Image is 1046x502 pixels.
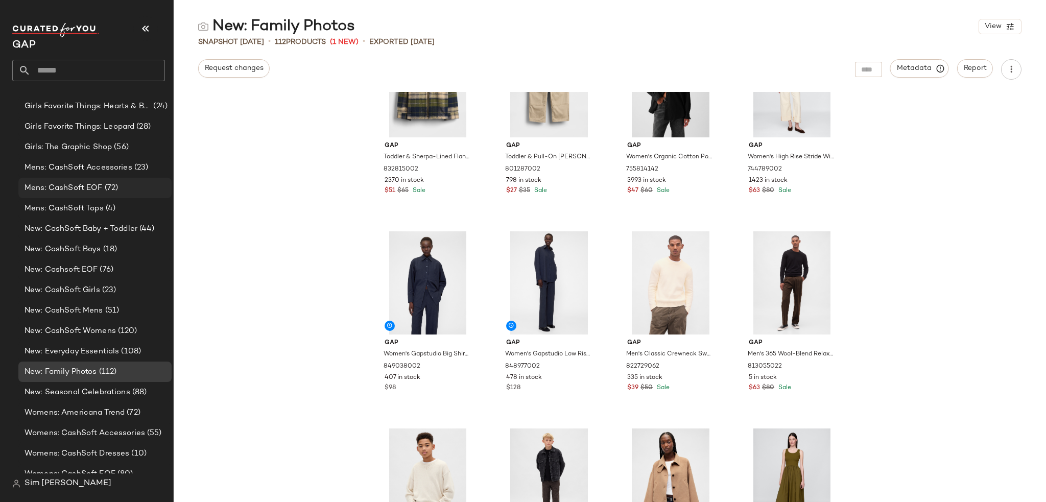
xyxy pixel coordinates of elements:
span: 744789002 [748,165,782,174]
span: Mens: CashSoft EOF [25,182,103,194]
span: (18) [101,244,117,255]
span: • [363,36,365,48]
span: Gap [385,141,471,151]
span: Women's High Rise Stride Wide-Leg Ankle Jeans by Gap Beach Bebble Beige Size 31 [748,153,834,162]
span: • [268,36,271,48]
span: (23) [100,284,116,296]
span: 112 [275,38,286,46]
span: Womens: Americana Trend [25,407,125,419]
span: 478 in stock [506,373,542,383]
span: Toddler & Pull-On [PERSON_NAME] Pants by Gap Wicker Beige Size 2 YRS [505,153,591,162]
span: 1423 in stock [749,176,788,185]
span: Gap [749,339,835,348]
span: $80 [762,186,774,196]
span: (76) [98,264,113,276]
span: (55) [145,427,162,439]
span: Women's Gapstudio Low Rise Loose Trousers by Gap Navy Blue Heather Size 6 [505,350,591,359]
span: Sale [411,187,425,194]
span: 407 in stock [385,373,420,383]
img: cn60315842.jpg [498,231,601,334]
span: 848977002 [505,362,540,371]
span: Sale [532,187,547,194]
span: (72) [125,407,140,419]
span: $63 [749,384,760,393]
span: $63 [749,186,760,196]
div: Products [275,37,326,47]
span: Sale [655,385,670,391]
span: New: Cashsoft EOF [25,264,98,276]
p: Exported [DATE] [369,37,435,47]
span: Gap [627,141,714,151]
span: New: CashSoft Mens [25,305,103,317]
span: (24) [151,101,168,112]
span: $65 [397,186,409,196]
span: (108) [119,346,141,357]
span: Current Company Name [12,40,36,51]
span: Girls: The Graphic Shop [25,141,112,153]
span: (112) [97,366,117,378]
span: 849038002 [384,362,420,371]
span: Report [963,64,987,73]
span: Womens: CashSoft Accessories [25,427,145,439]
span: Sim [PERSON_NAME] [25,477,111,490]
button: Request changes [198,59,270,78]
span: $47 [627,186,638,196]
span: 813055022 [748,362,782,371]
img: cn60348370.jpg [376,231,479,334]
span: New: CashSoft Womens [25,325,116,337]
span: (120) [116,325,137,337]
span: 5 in stock [749,373,777,383]
span: New: Family Photos [25,366,97,378]
span: $51 [385,186,395,196]
span: Sale [655,187,670,194]
span: (4) [104,203,115,214]
span: Gap [627,339,714,348]
span: Mens: CashSoft Tops [25,203,104,214]
span: (88) [130,387,147,398]
span: Gap [385,339,471,348]
span: 832815002 [384,165,418,174]
img: cn60113455.jpg [619,231,722,334]
span: $80 [762,384,774,393]
span: Womens: CashSoft EOF [25,468,115,480]
div: New: Family Photos [198,16,355,37]
span: Girls Favorite Things: Hearts & Bows [25,101,151,112]
span: Girls Favorite Things: Leopard [25,121,134,133]
span: (56) [112,141,129,153]
span: Women's Organic Cotton Poplin Big Shirt by Gap Black Size S [626,153,712,162]
span: Gap [506,339,592,348]
span: 801287002 [505,165,540,174]
span: Metadata [896,64,943,73]
span: Mens: CashSoft Accessories [25,162,132,174]
span: (1 New) [330,37,359,47]
span: Women's Gapstudio Big Shirt by Gap Navy Blue Heather Size XL [384,350,470,359]
span: (80) [115,468,133,480]
span: $60 [640,186,653,196]
span: $35 [519,186,530,196]
span: Gap [749,141,835,151]
span: New: CashSoft Baby + Toddler [25,223,137,235]
span: 3993 in stock [627,176,666,185]
span: Snapshot [DATE] [198,37,264,47]
span: (51) [103,305,120,317]
span: $27 [506,186,517,196]
span: Men's Classic Crewneck Sweater by Gap [PERSON_NAME] Size S [626,350,712,359]
img: svg%3e [12,480,20,488]
span: (23) [132,162,149,174]
span: Gap [506,141,592,151]
span: (10) [129,448,147,460]
span: (72) [103,182,118,194]
img: cfy_white_logo.C9jOOHJF.svg [12,23,99,37]
span: 798 in stock [506,176,541,185]
button: Report [957,59,993,78]
span: Toddler & Sherpa-Lined Flannel Shirt Jacket by Gap Blue Green Plaid Size 12-18 M [384,153,470,162]
span: 755814142 [626,165,658,174]
span: Men's 365 Wool-Blend Relaxed Trousers by Gap [PERSON_NAME] Size 36W [748,350,834,359]
span: 335 in stock [627,373,662,383]
span: New: CashSoft Boys [25,244,101,255]
span: New: Everyday Essentials [25,346,119,357]
span: $39 [627,384,638,393]
span: Womens: CashSoft Dresses [25,448,129,460]
span: $128 [506,384,520,393]
span: New: CashSoft Girls [25,284,100,296]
